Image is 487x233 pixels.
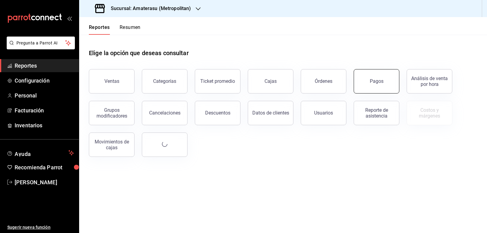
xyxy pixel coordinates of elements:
[252,110,289,116] div: Datos de clientes
[142,101,187,125] button: Cancelaciones
[15,76,74,85] span: Configuración
[407,101,452,125] button: Contrata inventarios para ver este reporte
[205,110,230,116] div: Descuentos
[200,78,235,84] div: Ticket promedio
[411,76,448,87] div: Análisis de venta por hora
[358,107,395,119] div: Reporte de asistencia
[354,69,399,94] button: Pagos
[301,101,346,125] button: Usuarios
[195,69,240,94] button: Ticket promedio
[370,78,384,84] div: Pagos
[104,78,119,84] div: Ventas
[248,69,293,94] button: Cajas
[15,106,74,115] span: Facturación
[89,24,110,35] button: Reportes
[89,69,135,94] button: Ventas
[67,16,72,21] button: open_drawer_menu
[15,149,66,157] span: Ayuda
[411,107,448,119] div: Costos y márgenes
[89,48,189,58] h1: Elige la opción que deseas consultar
[7,37,75,49] button: Pregunta a Parrot AI
[153,78,176,84] div: Categorías
[120,24,141,35] button: Resumen
[142,69,187,94] button: Categorías
[149,110,180,116] div: Cancelaciones
[89,24,141,35] div: navigation tabs
[248,101,293,125] button: Datos de clientes
[195,101,240,125] button: Descuentos
[7,224,74,231] span: Sugerir nueva función
[15,62,74,70] span: Reportes
[106,5,191,12] h3: Sucursal: Amaterasu (Metropolitan)
[265,78,277,84] div: Cajas
[89,132,135,157] button: Movimientos de cajas
[315,78,332,84] div: Órdenes
[15,91,74,100] span: Personal
[301,69,346,94] button: Órdenes
[15,178,74,186] span: [PERSON_NAME]
[16,40,65,46] span: Pregunta a Parrot AI
[314,110,333,116] div: Usuarios
[4,44,75,51] a: Pregunta a Parrot AI
[15,121,74,129] span: Inventarios
[93,107,131,119] div: Grupos modificadores
[93,139,131,150] div: Movimientos de cajas
[407,69,452,94] button: Análisis de venta por hora
[15,163,74,171] span: Recomienda Parrot
[89,101,135,125] button: Grupos modificadores
[354,101,399,125] button: Reporte de asistencia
